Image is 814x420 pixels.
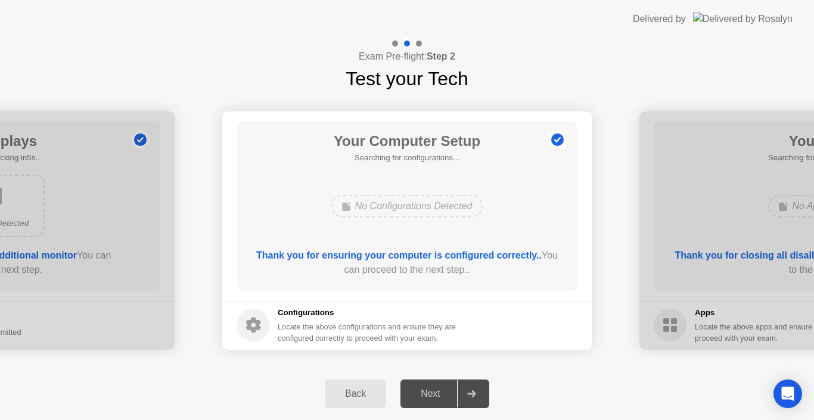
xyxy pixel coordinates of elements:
[331,195,483,217] div: No Configurations Detected
[334,152,480,164] h5: Searching for configurations...
[346,64,468,93] h1: Test your Tech
[400,379,489,408] button: Next
[693,12,793,26] img: Delivered by Rosalyn
[773,379,802,408] div: Open Intercom Messenger
[278,307,458,319] h5: Configurations
[328,388,383,399] div: Back
[633,12,686,26] div: Delivered by
[325,379,386,408] button: Back
[359,49,455,64] h4: Exam Pre-flight:
[254,248,561,277] div: You can proceed to the next step..
[278,321,458,344] div: Locate the above configurations and ensure they are configured correctly to proceed with your exam.
[404,388,457,399] div: Next
[427,51,455,61] b: Step 2
[256,250,542,260] b: Thank you for ensuring your computer is configured correctly..
[334,130,480,152] h1: Your Computer Setup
